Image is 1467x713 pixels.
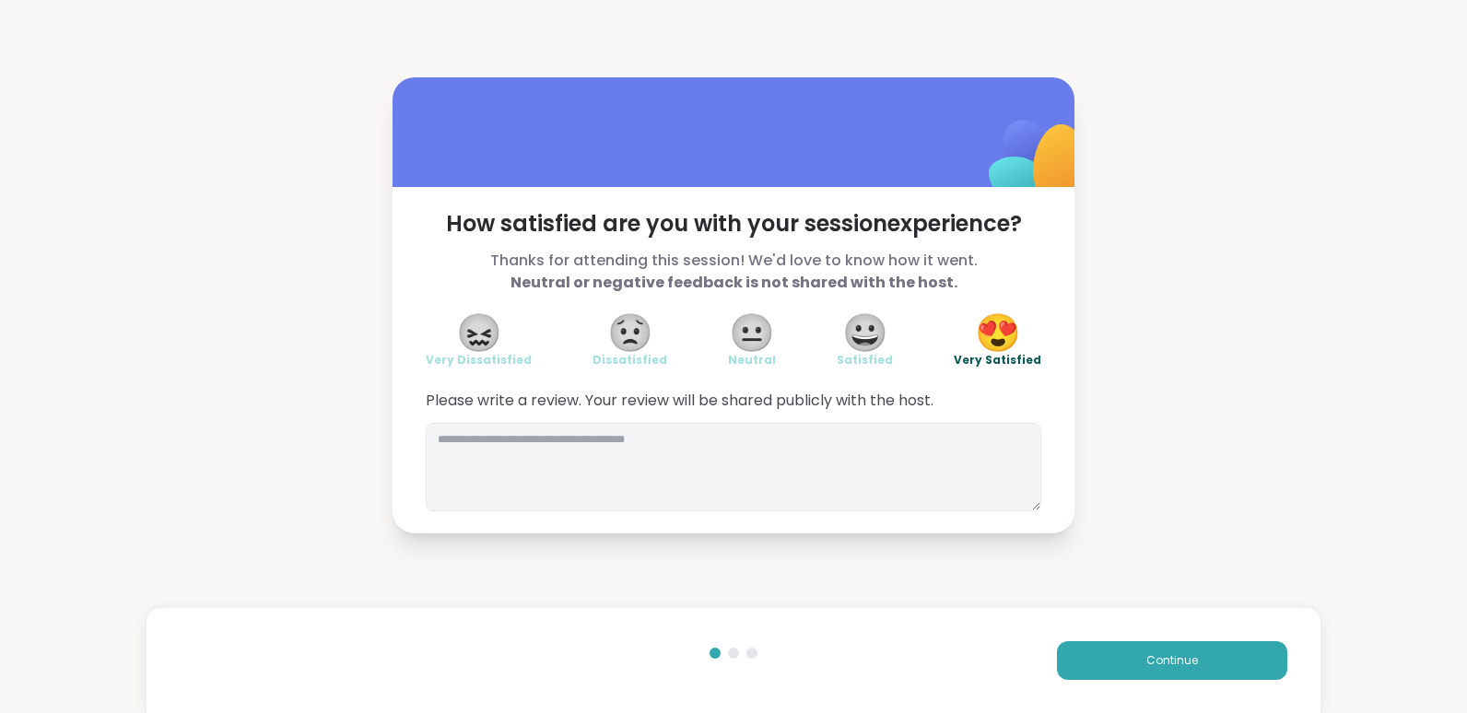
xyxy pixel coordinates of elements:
span: 😖 [456,316,502,349]
span: Continue [1146,652,1198,669]
span: Thanks for attending this session! We'd love to know how it went. [426,250,1041,294]
span: Very Satisfied [954,353,1041,368]
button: Continue [1057,641,1287,680]
span: Neutral [728,353,776,368]
span: 😀 [842,316,888,349]
img: ShareWell Logomark [945,72,1129,255]
span: How satisfied are you with your session experience? [426,209,1041,239]
span: Very Dissatisfied [426,353,532,368]
b: Neutral or negative feedback is not shared with the host. [511,272,957,293]
span: 😐 [729,316,775,349]
span: Satisfied [837,353,893,368]
span: Dissatisfied [593,353,667,368]
span: 😍 [975,316,1021,349]
span: 😟 [607,316,653,349]
span: Please write a review. Your review will be shared publicly with the host. [426,390,1041,412]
